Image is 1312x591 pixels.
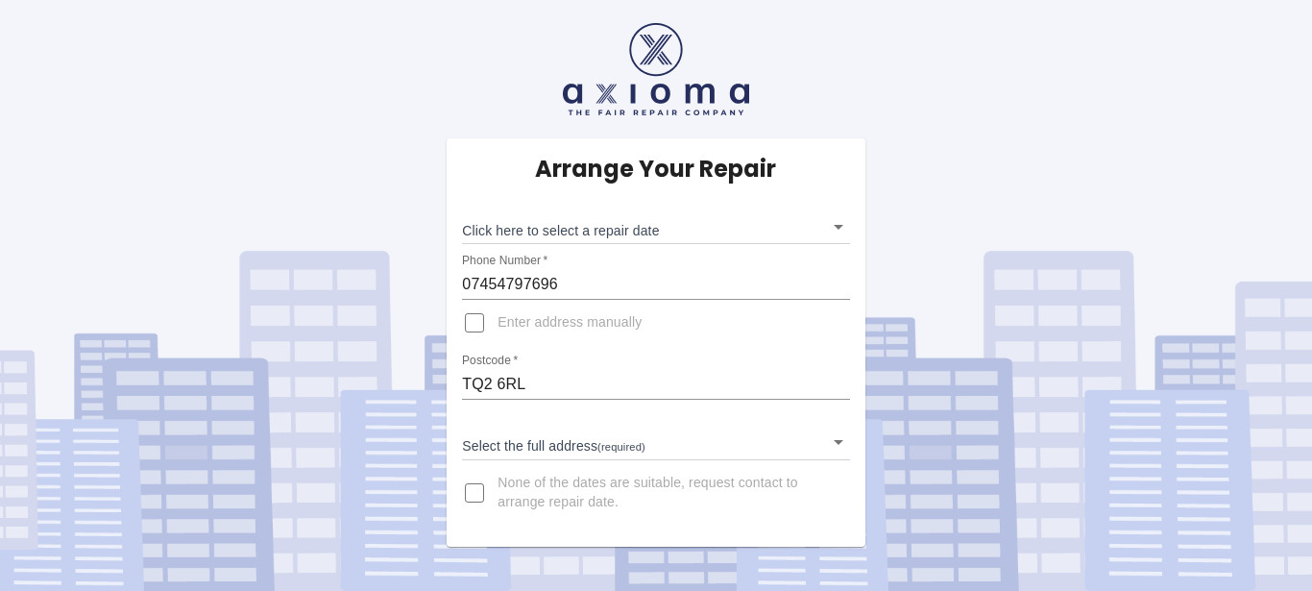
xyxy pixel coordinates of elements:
[563,23,749,115] img: axioma
[462,253,547,269] label: Phone Number
[498,474,834,512] span: None of the dates are suitable, request contact to arrange repair date.
[498,313,642,332] span: Enter address manually
[535,154,776,185] h5: Arrange Your Repair
[462,353,518,369] label: Postcode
